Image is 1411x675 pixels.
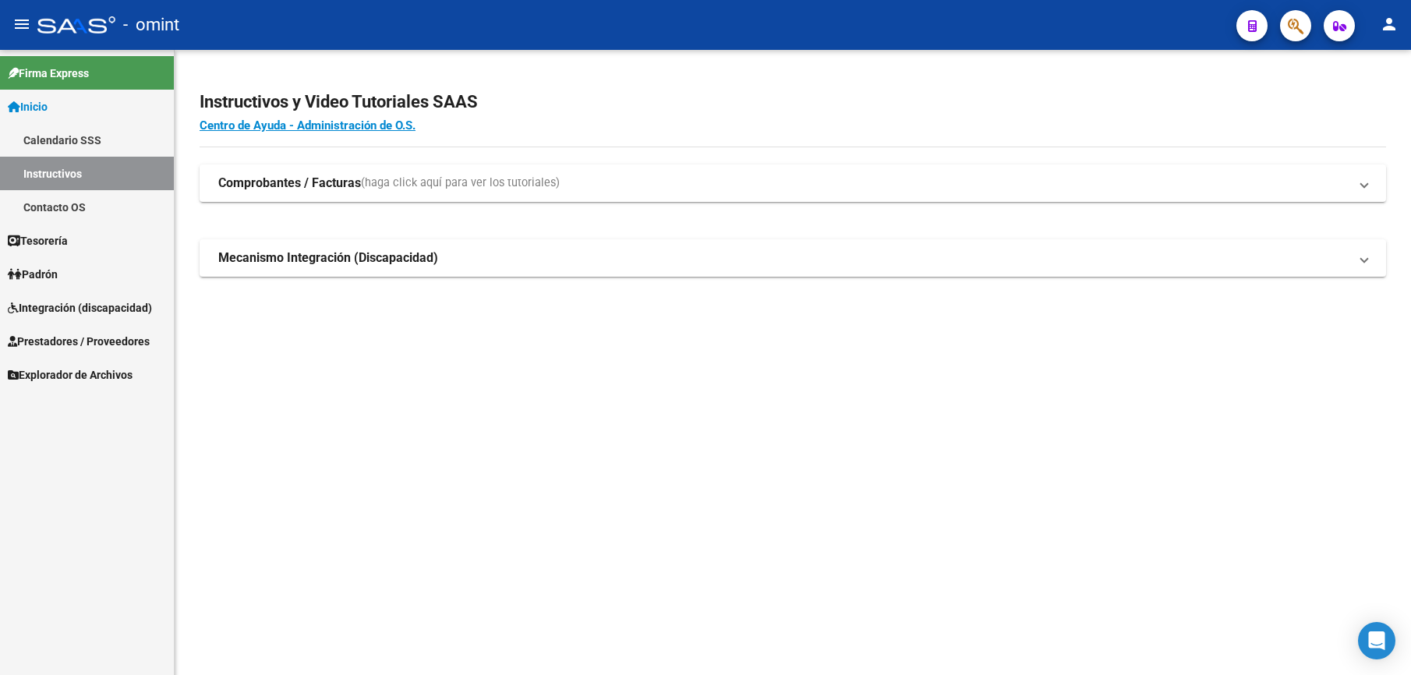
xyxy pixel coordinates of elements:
[8,232,68,249] span: Tesorería
[218,175,361,192] strong: Comprobantes / Facturas
[200,239,1386,277] mat-expansion-panel-header: Mecanismo Integración (Discapacidad)
[8,65,89,82] span: Firma Express
[8,266,58,283] span: Padrón
[1380,15,1399,34] mat-icon: person
[12,15,31,34] mat-icon: menu
[200,118,416,133] a: Centro de Ayuda - Administración de O.S.
[200,87,1386,117] h2: Instructivos y Video Tutoriales SAAS
[1358,622,1395,659] div: Open Intercom Messenger
[8,98,48,115] span: Inicio
[218,249,438,267] strong: Mecanismo Integración (Discapacidad)
[8,366,133,383] span: Explorador de Archivos
[200,164,1386,202] mat-expansion-panel-header: Comprobantes / Facturas(haga click aquí para ver los tutoriales)
[123,8,179,42] span: - omint
[8,299,152,316] span: Integración (discapacidad)
[361,175,560,192] span: (haga click aquí para ver los tutoriales)
[8,333,150,350] span: Prestadores / Proveedores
